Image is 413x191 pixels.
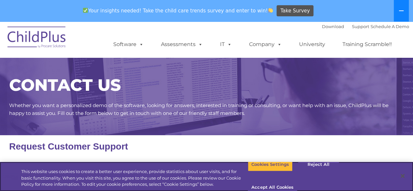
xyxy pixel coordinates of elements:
span: Whether you want a personalized demo of the software, looking for answers, interested in training... [9,102,389,116]
a: Software [107,38,150,51]
a: Training Scramble!! [336,38,398,51]
button: Close [395,169,410,183]
a: University [293,38,332,51]
span: Take Survey [280,5,310,17]
span: Phone number [198,65,225,70]
a: Schedule A Demo [371,24,409,29]
img: ChildPlus by Procare Solutions [4,22,70,55]
button: Reject All [298,158,339,171]
a: Assessments [154,38,209,51]
a: Take Survey [277,5,313,17]
font: | [322,24,409,29]
a: Support [352,24,369,29]
div: This website uses cookies to create a better user experience, provide statistics about user visit... [21,168,248,188]
span: CONTACT US [9,75,121,95]
img: ✅ [83,8,88,13]
span: Your insights needed! Take the child care trends survey and enter to win! [80,4,276,17]
span: Last name [198,38,217,43]
a: Company [243,38,288,51]
a: IT [214,38,238,51]
a: Download [322,24,344,29]
button: Cookies Settings [248,158,293,171]
img: 👏 [268,8,273,13]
